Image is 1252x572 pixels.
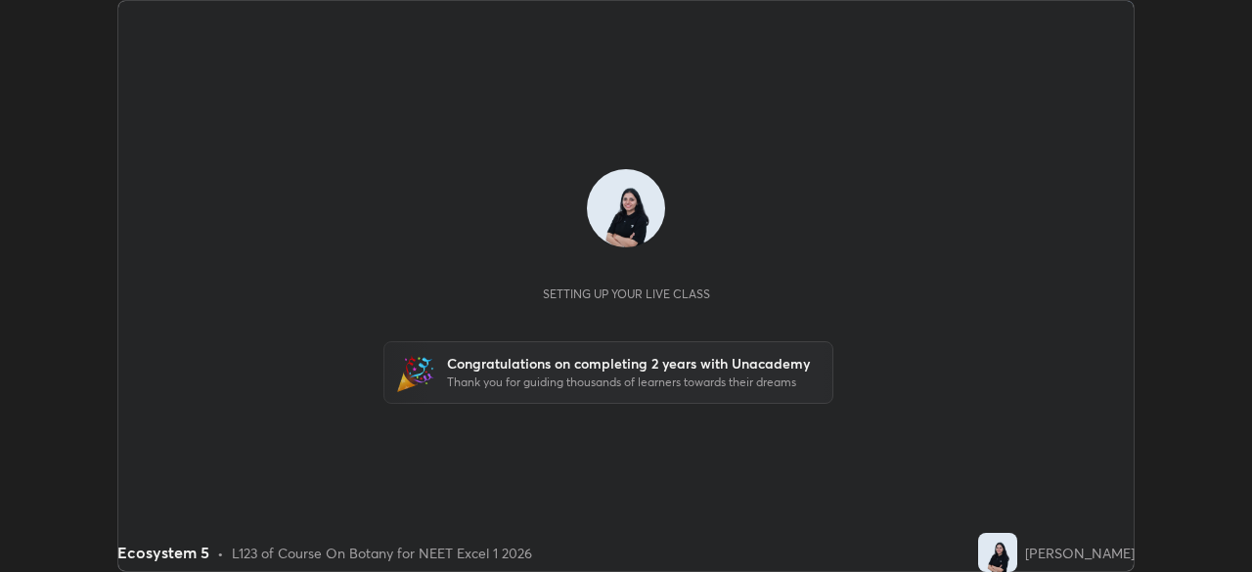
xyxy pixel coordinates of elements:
div: L123 of Course On Botany for NEET Excel 1 2026 [232,543,532,563]
div: • [217,543,224,563]
img: 682439d8e90a44c985a6d4fe2be3bbc8.jpg [587,169,665,247]
div: Ecosystem 5 [117,541,209,564]
div: [PERSON_NAME] [1025,543,1135,563]
img: 682439d8e90a44c985a6d4fe2be3bbc8.jpg [978,533,1017,572]
div: Setting up your live class [543,286,710,301]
